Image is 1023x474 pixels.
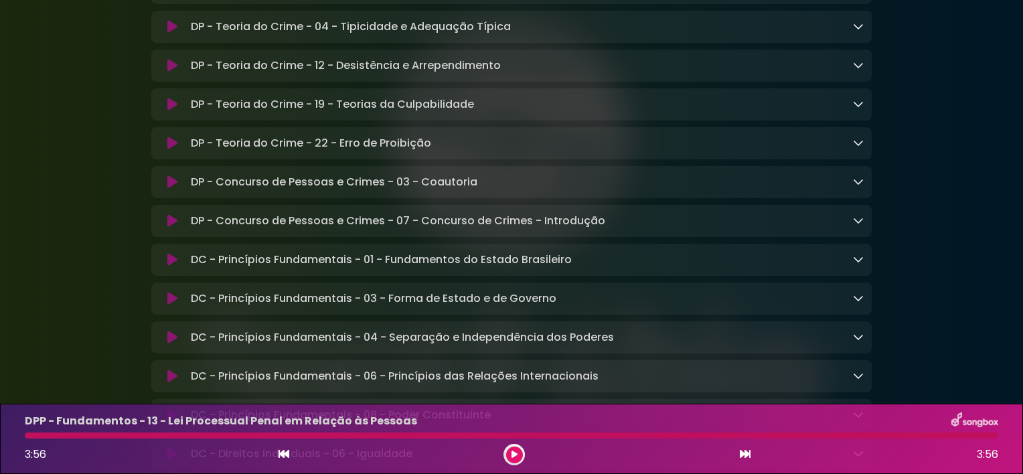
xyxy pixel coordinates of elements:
img: songbox-logo-white.png [951,412,998,430]
p: DC - Princípios Fundamentais - 03 - Forma de Estado e de Governo [191,291,556,307]
p: DPP - Fundamentos - 13 - Lei Processual Penal em Relação às Pessoas [25,413,417,429]
p: DP - Concurso de Pessoas e Crimes - 03 - Coautoria [191,174,477,190]
p: DC - Princípios Fundamentais - 01 - Fundamentos do Estado Brasileiro [191,252,572,268]
p: DP - Teoria do Crime - 12 - Desistência e Arrependimento [191,58,501,74]
p: DP - Teoria do Crime - 19 - Teorias da Culpabilidade [191,96,474,112]
p: DC - Princípios Fundamentais - 06 - Princípios das Relações Internacionais [191,368,599,384]
p: DC - Princípios Fundamentais - 04 - Separação e Independência dos Poderes [191,329,614,345]
p: DP - Teoria do Crime - 22 - Erro de Proibição [191,135,431,151]
span: 3:56 [977,447,998,463]
p: DP - Teoria do Crime - 04 - Tipicidade e Adequação Típica [191,19,511,35]
p: DP - Concurso de Pessoas e Crimes - 07 - Concurso de Crimes - Introdução [191,213,605,229]
span: 3:56 [25,447,46,462]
